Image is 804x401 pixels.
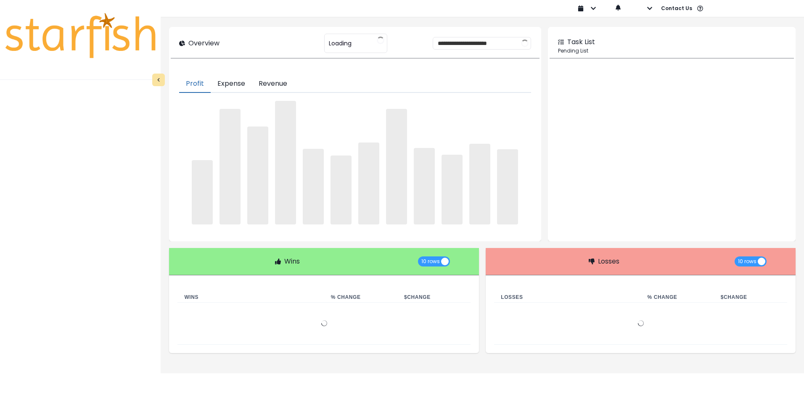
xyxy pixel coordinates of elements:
[469,144,490,224] span: ‌
[177,292,324,303] th: Wins
[397,292,471,303] th: $ Change
[494,292,640,303] th: Losses
[641,292,714,303] th: % Change
[220,109,241,224] span: ‌
[331,156,352,224] span: ‌
[192,160,213,224] span: ‌
[247,127,268,224] span: ‌
[567,37,595,47] p: Task List
[598,256,619,266] p: Losses
[303,149,324,224] span: ‌
[324,292,397,303] th: % Change
[188,38,220,48] p: Overview
[738,256,756,266] span: 10 rows
[211,75,252,93] button: Expense
[414,148,435,224] span: ‌
[558,47,785,55] p: Pending List
[497,149,518,224] span: ‌
[275,101,296,224] span: ‌
[284,256,300,266] p: Wins
[358,142,379,224] span: ‌
[252,75,294,93] button: Revenue
[386,109,407,224] span: ‌
[714,292,787,303] th: $ Change
[442,155,463,224] span: ‌
[179,75,211,93] button: Profit
[329,34,352,52] span: Loading
[421,256,440,266] span: 10 rows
